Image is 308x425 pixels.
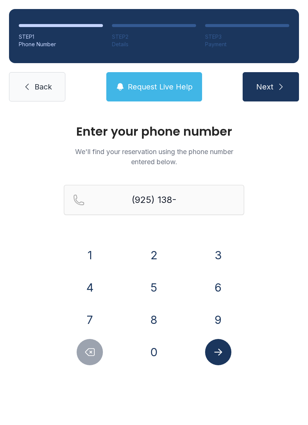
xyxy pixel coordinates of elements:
p: We'll find your reservation using the phone number entered below. [64,147,244,167]
h1: Enter your phone number [64,126,244,138]
button: 9 [205,307,231,333]
div: STEP 3 [205,33,289,41]
button: 6 [205,274,231,301]
span: Next [256,82,273,92]
button: Submit lookup form [205,339,231,365]
button: Delete number [77,339,103,365]
div: STEP 2 [112,33,196,41]
button: 0 [141,339,167,365]
button: 8 [141,307,167,333]
div: Payment [205,41,289,48]
button: 7 [77,307,103,333]
button: 1 [77,242,103,268]
div: Details [112,41,196,48]
button: 5 [141,274,167,301]
button: 3 [205,242,231,268]
button: 4 [77,274,103,301]
button: 2 [141,242,167,268]
input: Reservation phone number [64,185,244,215]
span: Back [35,82,52,92]
div: STEP 1 [19,33,103,41]
div: Phone Number [19,41,103,48]
span: Request Live Help [128,82,193,92]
